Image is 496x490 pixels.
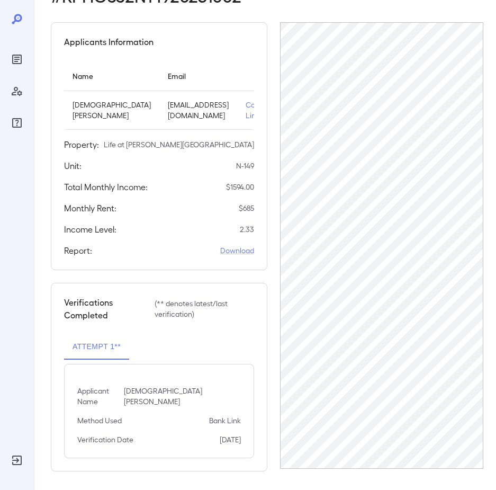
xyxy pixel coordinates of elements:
[64,181,148,193] h5: Total Monthly Income:
[155,298,254,319] p: (** denotes latest/last verification)
[220,434,241,445] p: [DATE]
[239,203,254,213] p: $ 685
[64,35,154,48] h5: Applicants Information
[64,244,92,257] h5: Report:
[64,334,129,360] button: Attempt 1**
[64,61,159,91] th: Name
[159,61,237,91] th: Email
[73,100,151,121] p: [DEMOGRAPHIC_DATA][PERSON_NAME]
[64,61,313,130] table: simple table
[64,296,146,322] h5: Verifications Completed
[168,100,229,121] p: [EMAIL_ADDRESS][DOMAIN_NAME]
[220,245,254,256] a: Download
[104,139,254,150] p: Life at [PERSON_NAME][GEOGRAPHIC_DATA]
[77,386,124,407] p: Applicant Name
[236,161,254,171] p: N-149
[8,83,25,100] div: Manage Users
[64,223,116,236] h5: Income Level:
[8,114,25,131] div: FAQ
[240,224,254,235] p: 2.33
[8,452,25,469] div: Log Out
[124,386,240,407] p: [DEMOGRAPHIC_DATA][PERSON_NAME]
[77,434,133,445] p: Verification Date
[64,159,82,172] h5: Unit:
[246,100,263,121] p: Copy Link
[209,415,241,426] p: Bank Link
[64,202,116,215] h5: Monthly Rent:
[8,51,25,68] div: Reports
[77,415,122,426] p: Method Used
[64,138,99,151] h5: Property:
[226,182,254,192] p: $ 1594.00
